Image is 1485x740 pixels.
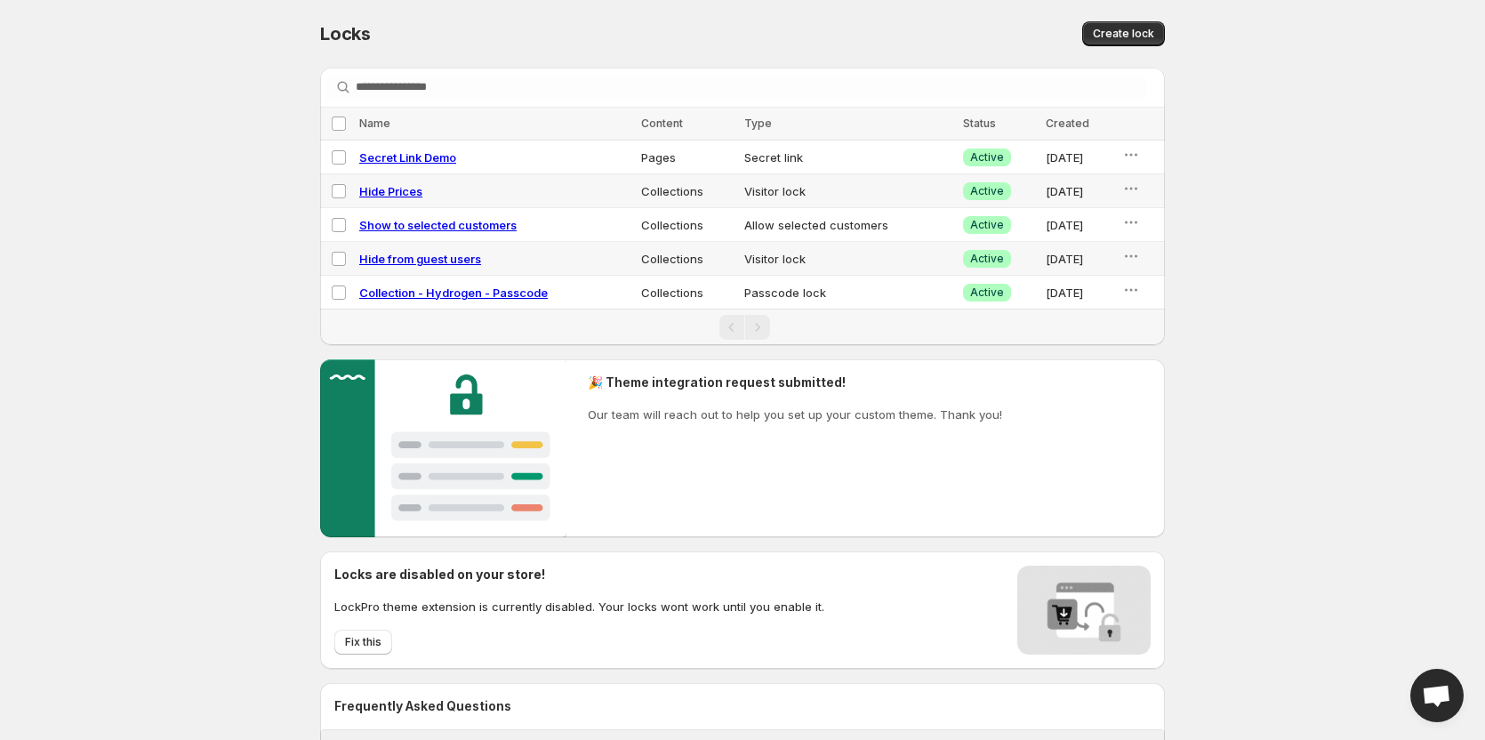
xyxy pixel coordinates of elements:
[1040,141,1117,174] td: [DATE]
[320,359,566,537] img: Customer support
[345,635,381,649] span: Fix this
[359,286,548,300] a: Collection - Hydrogen - Passcode
[739,174,958,208] td: Visitor lock
[641,117,683,130] span: Content
[1040,276,1117,310] td: [DATE]
[636,174,739,208] td: Collections
[334,598,824,615] p: LockPro theme extension is currently disabled. Your locks wont work until you enable it.
[1017,566,1151,655] img: Locks disabled
[334,630,392,655] button: Fix this
[636,242,739,276] td: Collections
[359,117,390,130] span: Name
[359,252,481,266] a: Hide from guest users
[320,23,371,44] span: Locks
[359,218,517,232] a: Show to selected customers
[1040,208,1117,242] td: [DATE]
[320,309,1165,345] nav: Pagination
[359,150,456,165] a: Secret Link Demo
[636,141,739,174] td: Pages
[970,218,1004,232] span: Active
[970,286,1004,300] span: Active
[970,184,1004,198] span: Active
[963,117,996,130] span: Status
[1046,117,1089,130] span: Created
[334,566,824,583] h2: Locks are disabled on your store!
[739,276,958,310] td: Passcode lock
[588,406,1002,423] p: Our team will reach out to help you set up your custom theme. Thank you!
[1082,21,1165,46] button: Create lock
[744,117,772,130] span: Type
[588,374,1002,391] h2: 🎉 Theme integration request submitted!
[1040,242,1117,276] td: [DATE]
[739,242,958,276] td: Visitor lock
[636,208,739,242] td: Collections
[739,141,958,174] td: Secret link
[1040,174,1117,208] td: [DATE]
[739,208,958,242] td: Allow selected customers
[636,276,739,310] td: Collections
[970,150,1004,165] span: Active
[359,184,422,198] a: Hide Prices
[1093,27,1154,41] span: Create lock
[970,252,1004,266] span: Active
[1410,669,1464,722] div: Open chat
[334,697,1151,715] h2: Frequently Asked Questions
